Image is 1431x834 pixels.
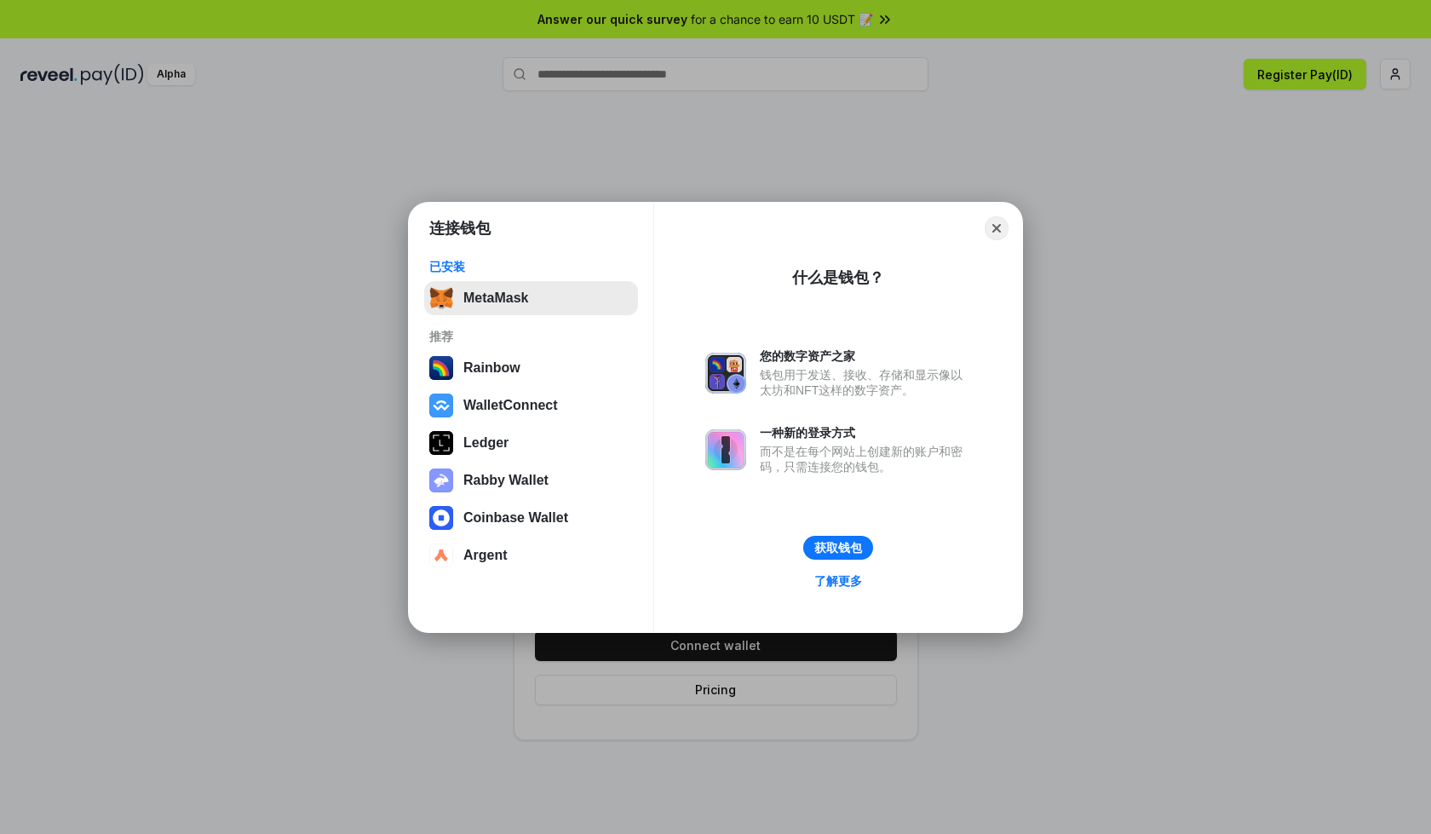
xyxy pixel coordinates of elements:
[705,429,746,470] img: svg+xml,%3Csvg%20xmlns%3D%22http%3A%2F%2Fwww.w3.org%2F2000%2Fsvg%22%20fill%3D%22none%22%20viewBox...
[429,329,633,344] div: 推荐
[424,501,638,535] button: Coinbase Wallet
[705,353,746,394] img: svg+xml,%3Csvg%20xmlns%3D%22http%3A%2F%2Fwww.w3.org%2F2000%2Fsvg%22%20fill%3D%22none%22%20viewBox...
[814,540,862,555] div: 获取钱包
[463,510,568,526] div: Coinbase Wallet
[814,573,862,589] div: 了解更多
[424,281,638,315] button: MetaMask
[463,290,528,306] div: MetaMask
[760,367,971,398] div: 钱包用于发送、接收、存储和显示像以太坊和NFT这样的数字资产。
[424,538,638,572] button: Argent
[463,398,558,413] div: WalletConnect
[760,348,971,364] div: 您的数字资产之家
[429,469,453,492] img: svg+xml,%3Csvg%20xmlns%3D%22http%3A%2F%2Fwww.w3.org%2F2000%2Fsvg%22%20fill%3D%22none%22%20viewBox...
[424,426,638,460] button: Ledger
[985,216,1009,240] button: Close
[792,267,884,288] div: 什么是钱包？
[424,388,638,423] button: WalletConnect
[463,360,520,376] div: Rainbow
[804,570,872,592] a: 了解更多
[424,463,638,498] button: Rabby Wallet
[463,473,549,488] div: Rabby Wallet
[429,356,453,380] img: svg+xml,%3Csvg%20width%3D%22120%22%20height%3D%22120%22%20viewBox%3D%220%200%20120%20120%22%20fil...
[429,218,491,239] h1: 连接钱包
[463,548,508,563] div: Argent
[429,394,453,417] img: svg+xml,%3Csvg%20width%3D%2228%22%20height%3D%2228%22%20viewBox%3D%220%200%2028%2028%22%20fill%3D...
[429,286,453,310] img: svg+xml,%3Csvg%20fill%3D%22none%22%20height%3D%2233%22%20viewBox%3D%220%200%2035%2033%22%20width%...
[429,544,453,567] img: svg+xml,%3Csvg%20width%3D%2228%22%20height%3D%2228%22%20viewBox%3D%220%200%2028%2028%22%20fill%3D...
[429,431,453,455] img: svg+xml,%3Csvg%20xmlns%3D%22http%3A%2F%2Fwww.w3.org%2F2000%2Fsvg%22%20width%3D%2228%22%20height%3...
[803,536,873,560] button: 获取钱包
[760,444,971,475] div: 而不是在每个网站上创建新的账户和密码，只需连接您的钱包。
[429,259,633,274] div: 已安装
[424,351,638,385] button: Rainbow
[760,425,971,440] div: 一种新的登录方式
[429,506,453,530] img: svg+xml,%3Csvg%20width%3D%2228%22%20height%3D%2228%22%20viewBox%3D%220%200%2028%2028%22%20fill%3D...
[463,435,509,451] div: Ledger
